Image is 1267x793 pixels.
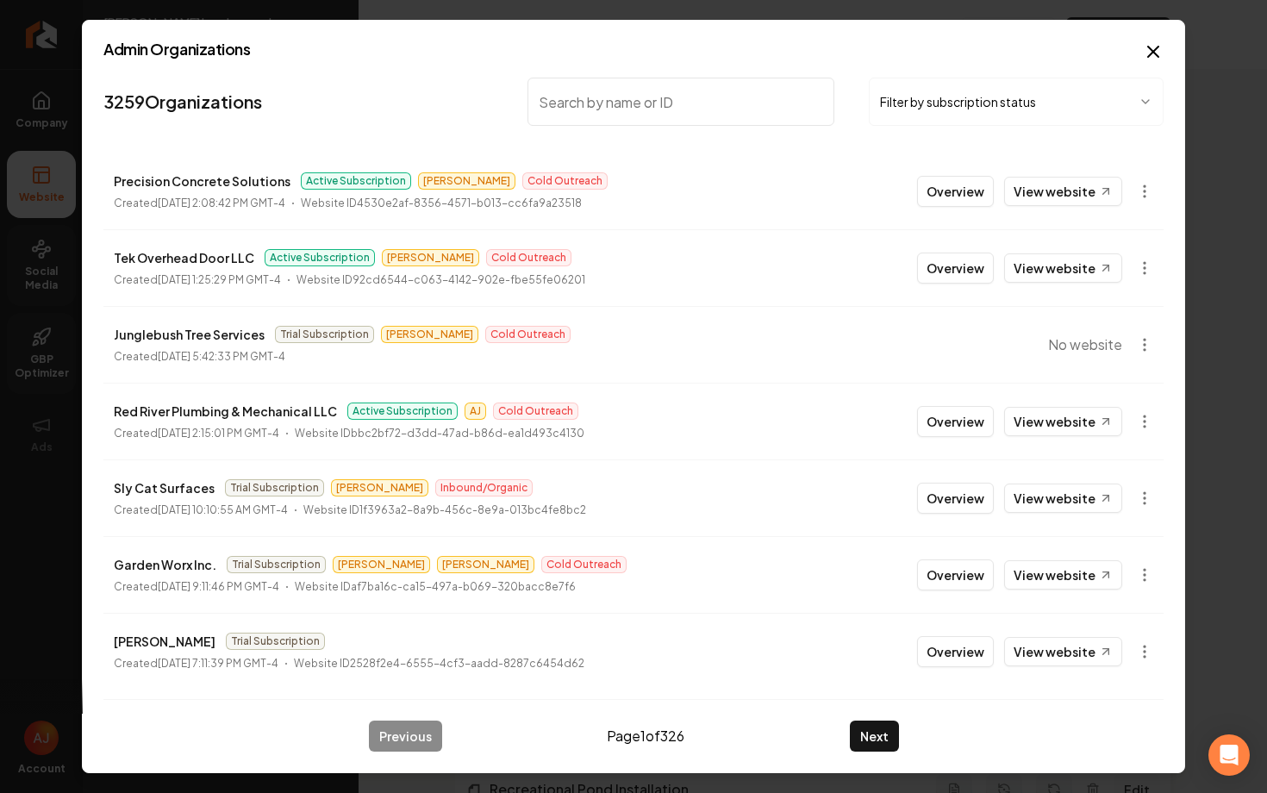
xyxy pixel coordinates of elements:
[917,483,994,514] button: Overview
[917,559,994,590] button: Overview
[296,272,585,289] p: Website ID 92cd6544-c063-4142-902e-fbe55fe06201
[295,425,584,442] p: Website ID bbc2bf72-d3dd-47ad-b86d-ea1d493c4130
[275,326,374,343] span: Trial Subscription
[486,249,571,266] span: Cold Outreach
[114,425,279,442] p: Created
[333,556,430,573] span: [PERSON_NAME]
[114,247,254,268] p: Tek Overhead Door LLC
[331,479,428,496] span: [PERSON_NAME]
[226,633,325,650] span: Trial Subscription
[114,502,288,519] p: Created
[158,273,281,286] time: [DATE] 1:25:29 PM GMT-4
[114,655,278,672] p: Created
[1048,334,1122,355] span: No website
[347,403,458,420] span: Active Subscription
[265,249,375,266] span: Active Subscription
[227,556,326,573] span: Trial Subscription
[541,556,627,573] span: Cold Outreach
[301,172,411,190] span: Active Subscription
[522,172,608,190] span: Cold Outreach
[295,578,576,596] p: Website ID af7ba16c-ca15-497a-b069-320bacc8e7f6
[607,726,684,746] span: Page 1 of 326
[158,580,279,593] time: [DATE] 9:11:46 PM GMT-4
[485,326,571,343] span: Cold Outreach
[158,657,278,670] time: [DATE] 7:11:39 PM GMT-4
[917,253,994,284] button: Overview
[158,503,288,516] time: [DATE] 10:10:55 AM GMT-4
[1004,484,1122,513] a: View website
[1004,637,1122,666] a: View website
[158,197,285,209] time: [DATE] 2:08:42 PM GMT-4
[850,721,899,752] button: Next
[114,554,216,575] p: Garden Worx Inc.
[1004,407,1122,436] a: View website
[917,636,994,667] button: Overview
[103,41,1164,57] h2: Admin Organizations
[493,403,578,420] span: Cold Outreach
[303,502,586,519] p: Website ID 1f3963a2-8a9b-456c-8e9a-013bc4fe8bc2
[114,578,279,596] p: Created
[1004,177,1122,206] a: View website
[114,348,285,365] p: Created
[418,172,515,190] span: [PERSON_NAME]
[114,324,265,345] p: Junglebush Tree Services
[382,249,479,266] span: [PERSON_NAME]
[437,556,534,573] span: [PERSON_NAME]
[1004,560,1122,590] a: View website
[917,406,994,437] button: Overview
[294,655,584,672] p: Website ID 2528f2e4-6555-4cf3-aadd-8287c6454d62
[1004,253,1122,283] a: View website
[527,78,834,126] input: Search by name or ID
[381,326,478,343] span: [PERSON_NAME]
[114,478,215,498] p: Sly Cat Surfaces
[225,479,324,496] span: Trial Subscription
[158,350,285,363] time: [DATE] 5:42:33 PM GMT-4
[917,176,994,207] button: Overview
[103,90,262,114] a: 3259Organizations
[465,403,486,420] span: AJ
[301,195,582,212] p: Website ID 4530e2af-8356-4571-b013-cc6fa9a23518
[114,171,290,191] p: Precision Concrete Solutions
[114,631,215,652] p: [PERSON_NAME]
[114,195,285,212] p: Created
[158,427,279,440] time: [DATE] 2:15:01 PM GMT-4
[435,479,533,496] span: Inbound/Organic
[114,401,337,421] p: Red River Plumbing & Mechanical LLC
[114,272,281,289] p: Created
